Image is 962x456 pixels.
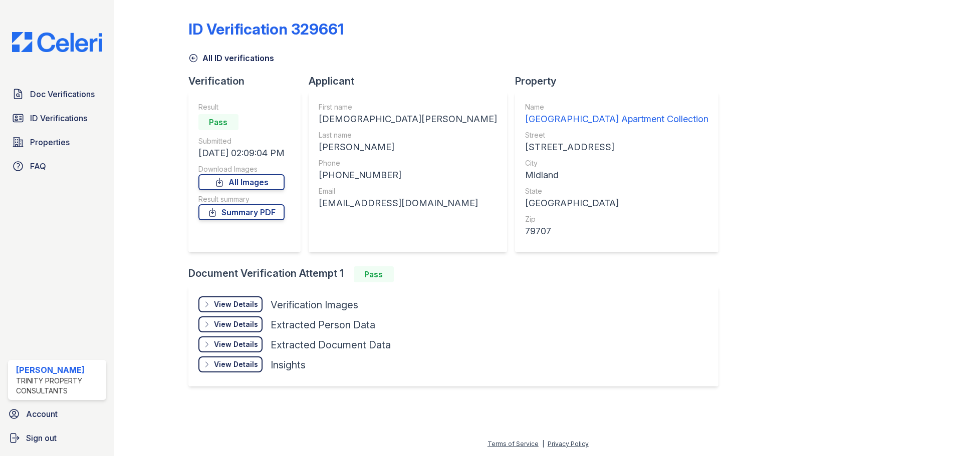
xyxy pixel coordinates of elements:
[319,196,497,210] div: [EMAIL_ADDRESS][DOMAIN_NAME]
[319,102,497,112] div: First name
[525,130,708,140] div: Street
[198,136,285,146] div: Submitted
[30,88,95,100] span: Doc Verifications
[525,112,708,126] div: [GEOGRAPHIC_DATA] Apartment Collection
[548,440,589,447] a: Privacy Policy
[319,186,497,196] div: Email
[319,130,497,140] div: Last name
[198,204,285,220] a: Summary PDF
[16,376,102,396] div: Trinity Property Consultants
[271,338,391,352] div: Extracted Document Data
[8,156,106,176] a: FAQ
[214,319,258,329] div: View Details
[515,74,727,88] div: Property
[525,196,708,210] div: [GEOGRAPHIC_DATA]
[319,140,497,154] div: [PERSON_NAME]
[26,408,58,420] span: Account
[4,32,110,52] img: CE_Logo_Blue-a8612792a0a2168367f1c8372b55b34899dd931a85d93a1a3d3e32e68fde9ad4.png
[488,440,539,447] a: Terms of Service
[188,74,309,88] div: Verification
[30,112,87,124] span: ID Verifications
[16,364,102,376] div: [PERSON_NAME]
[198,146,285,160] div: [DATE] 02:09:04 PM
[309,74,515,88] div: Applicant
[525,102,708,126] a: Name [GEOGRAPHIC_DATA] Apartment Collection
[525,140,708,154] div: [STREET_ADDRESS]
[271,358,306,372] div: Insights
[198,174,285,190] a: All Images
[214,299,258,309] div: View Details
[354,266,394,282] div: Pass
[525,214,708,224] div: Zip
[319,168,497,182] div: [PHONE_NUMBER]
[525,102,708,112] div: Name
[214,359,258,369] div: View Details
[525,224,708,238] div: 79707
[26,432,57,444] span: Sign out
[542,440,544,447] div: |
[525,158,708,168] div: City
[198,164,285,174] div: Download Images
[188,52,274,64] a: All ID verifications
[8,132,106,152] a: Properties
[319,112,497,126] div: [DEMOGRAPHIC_DATA][PERSON_NAME]
[188,20,344,38] div: ID Verification 329661
[525,168,708,182] div: Midland
[525,186,708,196] div: State
[4,428,110,448] a: Sign out
[198,114,238,130] div: Pass
[30,160,46,172] span: FAQ
[8,84,106,104] a: Doc Verifications
[30,136,70,148] span: Properties
[8,108,106,128] a: ID Verifications
[188,266,727,282] div: Document Verification Attempt 1
[4,404,110,424] a: Account
[198,194,285,204] div: Result summary
[214,339,258,349] div: View Details
[271,298,358,312] div: Verification Images
[271,318,375,332] div: Extracted Person Data
[319,158,497,168] div: Phone
[198,102,285,112] div: Result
